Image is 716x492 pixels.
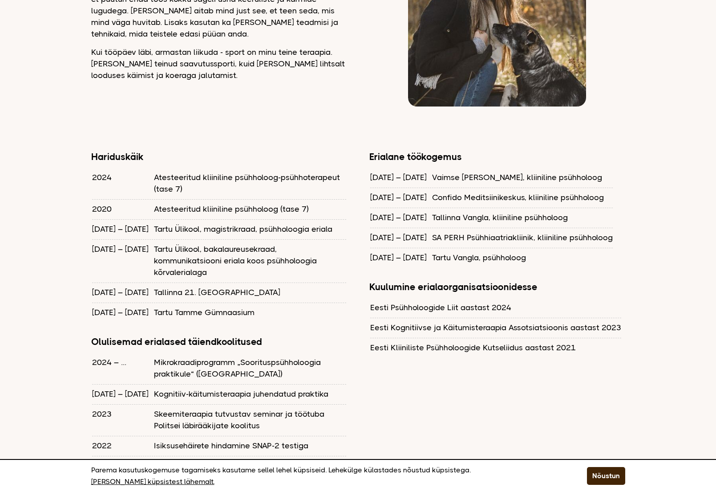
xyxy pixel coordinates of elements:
[92,239,153,282] td: [DATE] – [DATE]
[432,168,613,187] td: Vaimse [PERSON_NAME], kliiniline psühholoog
[92,199,153,218] td: 2020
[370,318,621,337] td: Eesti Kognitiivse ja Käitumisteraapia Assotsiatsioonis aastast 2023
[92,283,153,302] td: [DATE] – [DATE]
[92,456,153,487] td: 2021
[92,219,153,238] td: [DATE] – [DATE]
[154,219,346,238] td: Tartu Ülikool, magistrikraad, psühholoogia eriala
[154,283,346,302] td: Tallinna 21. [GEOGRAPHIC_DATA]
[154,199,346,218] td: Atesteeritud kliiniline psühholoog (tase 7)
[370,208,431,227] td: [DATE] – [DATE]
[154,404,346,435] td: Skeemiteraapia tutvustav seminar ja töötuba Politsei läbirääkijate koolitus
[432,188,613,207] td: Confido Meditsiinikeskus, kliiniline psühholoog
[92,168,153,198] td: 2024
[154,436,346,455] td: Isiksusehäirete hindamine SNAP-2 testiga
[154,168,346,198] td: Atesteeritud kliiniline psühholoog-psühhoterapeut (tase 7)
[369,281,625,293] h3: Kuulumine erialaorganisatsioonidesse
[370,228,431,247] td: [DATE] – [DATE]
[92,384,153,403] td: [DATE] – [DATE]
[92,303,153,322] td: [DATE] – [DATE]
[154,384,346,403] td: Kognitiiv-käitumisteraapia juhendatud praktika
[154,353,346,383] td: Mikrokraadiprogramm „Soorituspsühholoogia praktikule“ ([GEOGRAPHIC_DATA])
[370,298,621,317] td: Eesti Psühholoogide Liit aastast 2024
[91,464,565,488] p: Parema kasutuskogemuse tagamiseks kasutame sellel lehel küpsiseid. Lehekülge külastades nõustud k...
[154,303,346,322] td: Tartu Tamme Gümnaasium
[91,476,214,488] a: [PERSON_NAME] küpsistest lähemalt.
[92,436,153,455] td: 2022
[369,151,625,163] h3: Erialane töökogemus
[370,188,431,207] td: [DATE] – [DATE]
[432,208,613,227] td: Tallinna Vangla, kliiniline psühholoog
[432,228,613,247] td: SA PERH Psühhiaatriakliinik, kliiniline psühholoog
[92,404,153,435] td: 2023
[154,239,346,282] td: Tartu Ülikool, bakalaureusekraad, kommunikatsiooni eriala koos psühholoogia kõrvalerialaga
[92,353,153,383] td: 2024 – ...
[432,248,613,267] td: Tartu Vangla, psühholoog
[370,338,621,357] td: Eesti Kliiniliste Psühholoogide Kutseliidus aastast 2021
[91,46,347,81] p: Kui tööpäev läbi, armastan liikuda - sport on minu teine teraapia. [PERSON_NAME] teinud saavutuss...
[370,248,431,267] td: [DATE] – [DATE]
[91,151,347,163] h3: Hariduskäik
[587,467,625,485] button: Nõustun
[91,336,347,348] h3: Olulisemad erialased täiendkoolitused
[370,168,431,187] td: [DATE] – [DATE]
[154,456,346,487] td: CERAD testi kasutajakoolitus; Qb testi kasutajakoolitus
